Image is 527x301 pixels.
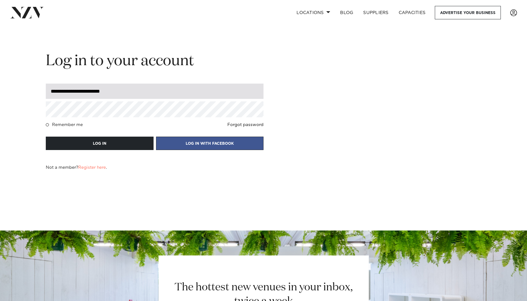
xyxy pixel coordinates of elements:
a: Register here [78,165,106,170]
a: Advertise your business [435,6,501,19]
a: Forgot password [227,122,263,127]
a: LOG IN WITH FACEBOOK [156,140,264,146]
h4: Not a member? . [46,165,107,170]
img: nzv-logo.png [10,7,44,18]
h4: Remember me [52,122,83,127]
h2: Log in to your account [46,51,263,71]
button: LOG IN WITH FACEBOOK [156,137,264,150]
a: BLOG [335,6,358,19]
a: Locations [292,6,335,19]
button: LOG IN [46,137,154,150]
a: Capacities [394,6,431,19]
a: SUPPLIERS [358,6,393,19]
